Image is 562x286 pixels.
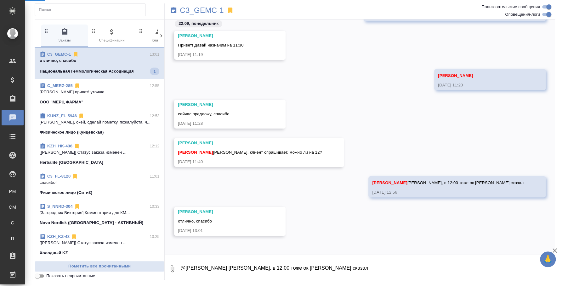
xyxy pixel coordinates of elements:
[150,143,160,149] p: 12:12
[178,219,212,223] span: отлично, спасибо
[35,47,164,79] div: C3_GEMC-113:01отлично, спасибоНациональная Геммологическая Ассоциация1
[150,113,160,119] p: 12:53
[179,20,219,27] p: 22.09, понедельник
[40,210,159,216] p: [Загородних Виктория] Комментарии для КМ...
[40,179,159,186] p: спасибо!
[35,230,164,260] div: KZH_KZ-4810:25[[PERSON_NAME]] Статус заказа изменен ...Холодный KZ
[8,220,17,226] span: С
[542,253,553,266] span: 🙏
[178,209,264,215] div: [PERSON_NAME]
[438,82,524,88] div: [DATE] 11:20
[178,159,322,165] div: [DATE] 11:40
[35,79,164,109] div: C_MERZ-28512:55[PERSON_NAME] привет! уточню...ООО "МЕРЦ ФАРМА"
[47,234,70,239] a: KZH_KZ-48
[481,4,540,10] span: Пользовательские сообщения
[74,83,80,89] svg: Отписаться
[74,203,80,210] svg: Отписаться
[5,232,20,245] a: П
[40,89,159,95] p: [PERSON_NAME] привет! уточню...
[40,68,134,74] p: Национальная Геммологическая Ассоциация
[91,28,97,34] svg: Зажми и перетащи, чтобы поменять порядок вкладок
[150,51,160,58] p: 13:01
[40,159,103,166] p: Herbalife [GEOGRAPHIC_DATA]
[72,51,79,58] svg: Отписаться
[72,173,78,179] svg: Отписаться
[40,220,143,226] p: Novo Nordisk ([GEOGRAPHIC_DATA] - АКТИВНЫЙ)
[8,235,17,242] span: П
[47,204,73,209] a: S_NNRD-304
[43,28,86,43] span: Заказы
[150,68,159,74] span: 1
[40,58,159,64] p: отлично, спасибо
[91,28,133,43] span: Спецификации
[47,52,71,57] a: C3_GEMC-1
[180,7,224,14] a: C3_GEMC-1
[47,174,71,179] a: C3_FL-8120
[43,28,49,34] svg: Зажми и перетащи, чтобы поменять порядок вкладок
[40,190,92,196] p: Физическое лицо (Сити3)
[5,217,20,229] a: С
[178,102,264,108] div: [PERSON_NAME]
[78,113,84,119] svg: Отписаться
[438,73,473,78] span: [PERSON_NAME]
[40,240,159,246] p: [[PERSON_NAME]] Статус заказа изменен ...
[8,188,17,195] span: PM
[372,180,524,185] span: [PERSON_NAME], в 12:00 тоже ок [PERSON_NAME] сказал
[35,200,164,230] div: S_NNRD-30410:33[Загородних Виктория] Комментарии для КМ...Novo Nordisk ([GEOGRAPHIC_DATA] - АКТИВ...
[71,234,77,240] svg: Отписаться
[5,185,20,198] a: PM
[150,173,160,179] p: 11:01
[138,28,180,43] span: Клиенты
[47,144,72,148] a: KZH_HK-436
[35,139,164,169] div: KZH_HK-43612:12[[PERSON_NAME]] Статус заказа изменен ...Herbalife [GEOGRAPHIC_DATA]
[46,273,95,279] span: Показать непрочитанные
[35,169,164,200] div: C3_FL-812011:01спасибо!Физическое лицо (Сити3)
[178,140,322,146] div: [PERSON_NAME]
[178,150,213,155] span: [PERSON_NAME]
[372,189,524,195] div: [DATE] 12:56
[178,52,264,58] div: [DATE] 11:19
[35,109,164,139] div: KUNZ_FL-594612:53[PERSON_NAME], окей, сделай пометку, пожалуйста, ч...Физическое лицо (Кунцевская)
[372,180,407,185] span: [PERSON_NAME]
[178,120,264,127] div: [DATE] 11:28
[178,150,322,155] span: [PERSON_NAME], клиент спрашивает, можно ли на 12?
[47,113,77,118] a: KUNZ_FL-5946
[505,11,540,18] span: Оповещения-логи
[38,263,161,270] span: Пометить все прочитанными
[40,129,104,135] p: Физическое лицо (Кунцевская)
[8,204,17,210] span: CM
[47,83,73,88] a: C_MERZ-285
[74,143,80,149] svg: Отписаться
[40,99,83,105] p: ООО "МЕРЦ ФАРМА"
[178,43,243,47] span: Привет! Давай назначим на 11:30
[35,261,164,272] button: Пометить все прочитанными
[150,203,160,210] p: 10:33
[39,5,145,14] input: Поиск
[5,201,20,213] a: CM
[178,228,264,234] div: [DATE] 13:01
[178,33,264,39] div: [PERSON_NAME]
[40,250,68,256] p: Холодный KZ
[178,112,229,116] span: сейчас предложу, спасибо
[40,149,159,156] p: [[PERSON_NAME]] Статус заказа изменен ...
[150,234,160,240] p: 10:25
[540,251,556,267] button: 🙏
[40,119,159,125] p: [PERSON_NAME], окей, сделай пометку, пожалуйста, ч...
[150,83,160,89] p: 12:55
